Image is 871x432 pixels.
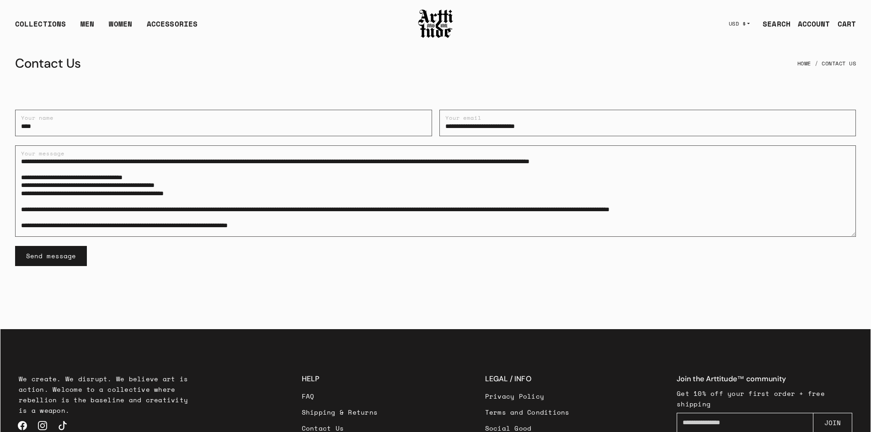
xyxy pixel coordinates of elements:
[797,53,811,74] a: Home
[723,14,756,34] button: USD $
[485,373,570,384] h3: LEGAL / INFO
[302,404,378,420] a: Shipping & Returns
[729,20,746,27] span: USD $
[755,15,791,33] a: SEARCH
[147,18,198,37] div: ACCESSORIES
[485,388,570,404] a: Privacy Policy
[302,388,378,404] a: FAQ
[8,18,205,37] ul: Main navigation
[109,18,132,37] a: WOMEN
[677,373,852,384] h4: Join the Arttitude™ community
[417,8,454,39] img: Arttitude
[15,145,856,237] textarea: Your message
[830,15,856,33] a: Open cart
[677,388,852,409] p: Get 10% off your first order + free shipping
[19,373,194,416] p: We create. We disrupt. We believe art is action. Welcome to a collective where rebellion is the b...
[791,15,830,33] a: ACCOUNT
[439,110,856,136] input: Your email
[838,18,856,29] div: CART
[80,18,94,37] a: MEN
[485,404,570,420] a: Terms and Conditions
[15,53,81,75] h1: Contact Us
[15,110,432,136] input: Your name
[15,246,87,266] button: Send message
[811,53,856,74] li: Contact Us
[15,18,66,37] div: COLLECTIONS
[302,373,378,384] h3: HELP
